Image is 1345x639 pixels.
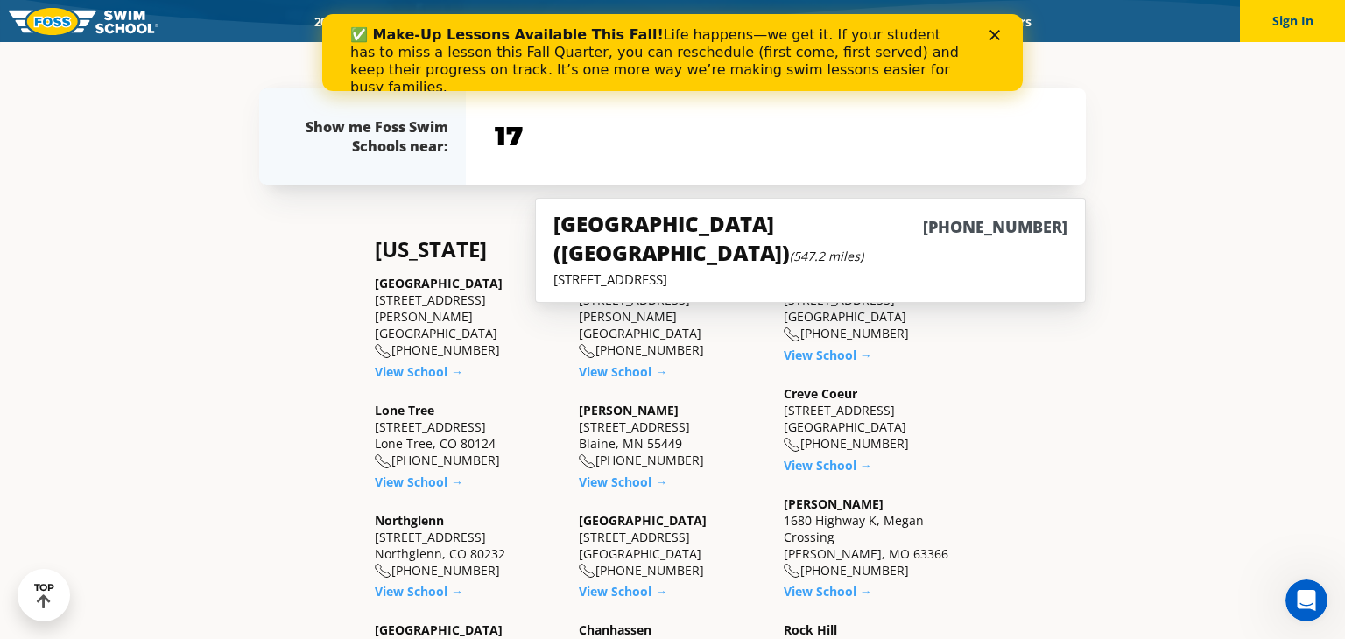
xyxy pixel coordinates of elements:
[375,275,561,359] div: [STREET_ADDRESS][PERSON_NAME] [GEOGRAPHIC_DATA] [PHONE_NUMBER]
[974,13,1046,30] a: Careers
[733,13,919,30] a: Swim Like [PERSON_NAME]
[784,347,872,363] a: View School →
[784,385,857,402] a: Creve Coeur
[490,111,1061,162] input: YOUR ZIP CODE
[375,474,463,490] a: View School →
[784,495,884,512] a: [PERSON_NAME]
[579,344,595,359] img: location-phone-o-icon.svg
[375,402,434,418] a: Lone Tree
[535,198,1086,303] a: [GEOGRAPHIC_DATA] ([GEOGRAPHIC_DATA])(547.2 miles)[PHONE_NUMBER][STREET_ADDRESS]
[28,12,644,82] div: Life happens—we get it. If your student has to miss a lesson this Fall Quarter, you can reschedul...
[34,582,54,609] div: TOP
[784,621,837,638] a: Rock Hill
[375,363,463,380] a: View School →
[579,454,595,469] img: location-phone-o-icon.svg
[579,402,679,418] a: [PERSON_NAME]
[375,402,561,469] div: [STREET_ADDRESS] Lone Tree, CO 80124 [PHONE_NUMBER]
[299,13,408,30] a: 2025 Calendar
[784,275,970,342] div: [STREET_ADDRESS] [GEOGRAPHIC_DATA] [PHONE_NUMBER]
[375,512,561,579] div: [STREET_ADDRESS] Northglenn, CO 80232 [PHONE_NUMBER]
[579,512,765,579] div: [STREET_ADDRESS] [GEOGRAPHIC_DATA] [PHONE_NUMBER]
[636,13,734,30] a: About FOSS
[784,385,970,453] div: [STREET_ADDRESS] [GEOGRAPHIC_DATA] [PHONE_NUMBER]
[579,621,651,638] a: Chanhassen
[923,216,1067,267] h6: [PHONE_NUMBER]
[375,583,463,600] a: View School →
[375,512,444,529] a: Northglenn
[375,621,503,638] a: [GEOGRAPHIC_DATA]
[579,512,707,529] a: [GEOGRAPHIC_DATA]
[408,13,482,30] a: Schools
[482,13,635,30] a: Swim Path® Program
[579,402,765,469] div: [STREET_ADDRESS] Blaine, MN 55449 [PHONE_NUMBER]
[784,457,872,474] a: View School →
[667,16,685,26] div: Close
[784,583,872,600] a: View School →
[553,209,923,267] h5: [GEOGRAPHIC_DATA] ([GEOGRAPHIC_DATA])
[294,117,448,156] div: Show me Foss Swim Schools near:
[375,454,391,469] img: location-phone-o-icon.svg
[919,13,974,30] a: Blog
[322,14,1023,91] iframe: Intercom live chat banner
[579,474,667,490] a: View School →
[784,564,800,579] img: location-phone-o-icon.svg
[28,12,342,29] b: ✅ Make-Up Lessons Available This Fall!
[579,275,765,359] div: [STREET_ADDRESS][PERSON_NAME] [GEOGRAPHIC_DATA] [PHONE_NUMBER]
[375,564,391,579] img: location-phone-o-icon.svg
[375,344,391,359] img: location-phone-o-icon.svg
[553,270,1067,288] p: [STREET_ADDRESS]
[579,564,595,579] img: location-phone-o-icon.svg
[784,495,970,579] div: 1680 Highway K, Megan Crossing [PERSON_NAME], MO 63366 [PHONE_NUMBER]
[784,327,800,342] img: location-phone-o-icon.svg
[9,8,158,35] img: FOSS Swim School Logo
[1285,579,1327,621] iframe: Intercom live chat
[579,363,667,380] a: View School →
[790,248,863,264] small: (547.2 miles)
[784,438,800,453] img: location-phone-o-icon.svg
[579,583,667,600] a: View School →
